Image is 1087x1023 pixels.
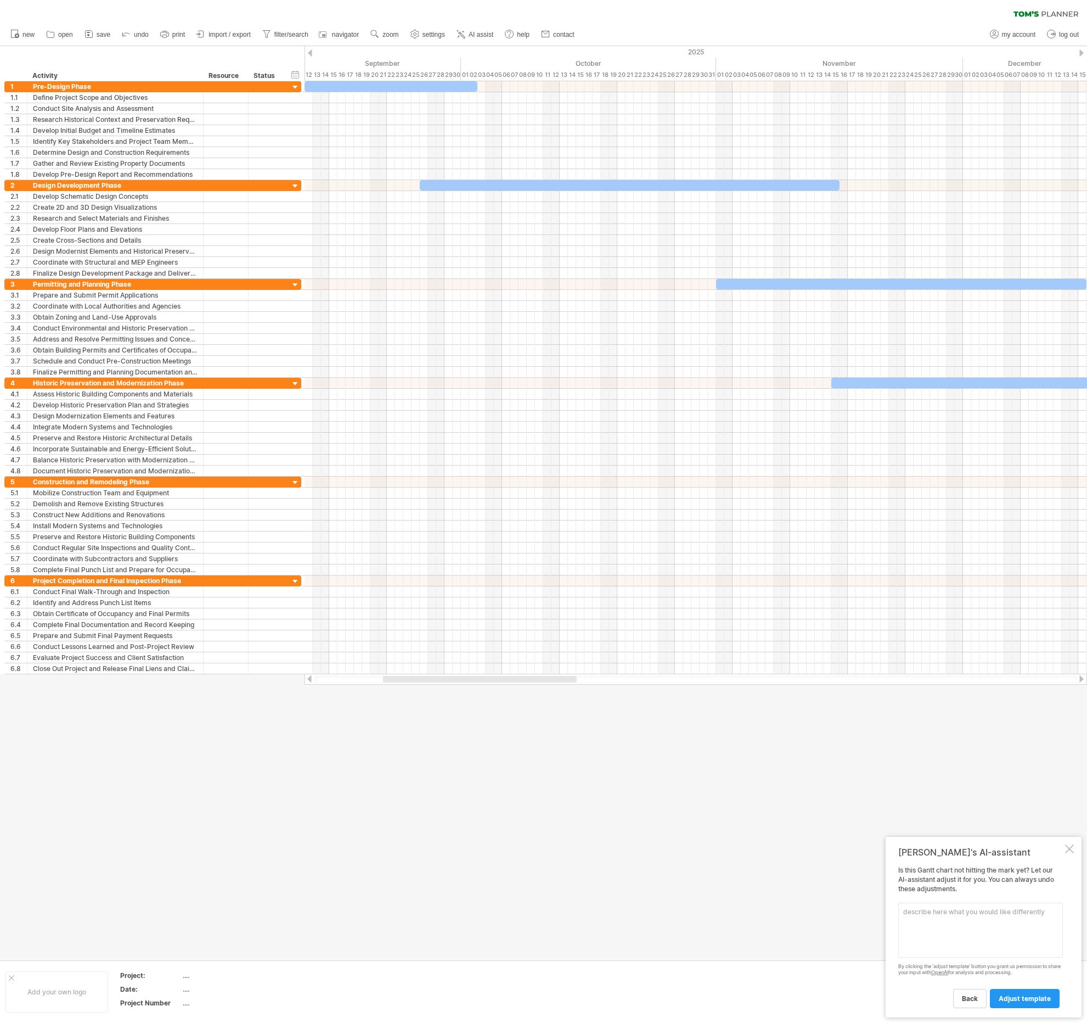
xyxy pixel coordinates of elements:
[1044,27,1082,42] a: log out
[617,69,626,81] div: Monday, 20 October 2025
[10,92,27,103] div: 1.1
[33,455,198,465] div: Balance Historic Preservation with Modernization Goals
[412,69,420,81] div: Thursday, 25 September 2025
[10,81,27,92] div: 1
[10,619,27,630] div: 6.4
[10,180,27,191] div: 2
[33,268,198,278] div: Finalize Design Development Package and Deliverables
[10,543,27,553] div: 5.6
[10,235,27,245] div: 2.5
[650,69,658,81] div: Friday, 24 October 2025
[856,69,864,81] div: Tuesday, 18 November 2025
[914,69,922,81] div: Tuesday, 25 November 2025
[33,279,198,289] div: Permitting and Planning Phase
[10,345,27,355] div: 3.6
[519,69,527,81] div: Wednesday, 8 October 2025
[510,69,519,81] div: Tuesday, 7 October 2025
[33,81,198,92] div: Pre-Design Phase
[10,532,27,542] div: 5.5
[33,554,198,564] div: Coordinate with Subcontractors and Suppliers
[1004,69,1012,81] div: Saturday, 6 December 2025
[33,543,198,553] div: Conduct Regular Site Inspections and Quality Control
[33,147,198,158] div: Determine Design and Construction Requirements
[798,69,807,81] div: Tuesday, 11 November 2025
[420,69,428,81] div: Friday, 26 September 2025
[10,246,27,256] div: 2.6
[741,69,749,81] div: Tuesday, 4 November 2025
[1002,31,1035,38] span: my account
[10,312,27,322] div: 3.3
[10,564,27,575] div: 5.8
[601,69,609,81] div: Saturday, 18 October 2025
[362,69,370,81] div: Friday, 19 September 2025
[971,69,979,81] div: Tuesday, 2 December 2025
[10,488,27,498] div: 5.1
[1045,69,1054,81] div: Thursday, 11 December 2025
[120,971,181,980] div: Project:
[5,971,108,1013] div: Add your own logo
[423,31,445,38] span: settings
[33,356,198,366] div: Schedule and Conduct Pre-Construction Meetings
[494,69,502,81] div: Sunday, 5 October 2025
[214,58,461,69] div: September 2025
[33,532,198,542] div: Preserve and Restore Historic Building Components
[183,985,275,994] div: ....
[953,989,987,1008] a: back
[708,69,716,81] div: Friday, 31 October 2025
[33,652,198,663] div: Evaluate Project Success and Client Satisfaction
[33,246,198,256] div: Design Modernist Elements and Historical Preservation Features
[33,389,198,399] div: Assess Historic Building Components and Materials
[332,31,359,38] span: navigator
[444,69,453,81] div: Monday, 29 September 2025
[749,69,757,81] div: Wednesday, 5 November 2025
[33,136,198,147] div: Identify Key Stakeholders and Project Team Members
[370,69,379,81] div: Saturday, 20 September 2025
[10,608,27,619] div: 6.3
[716,58,963,69] div: November 2025
[33,345,198,355] div: Obtain Building Permits and Certificates of Occupancy
[10,477,27,487] div: 5
[33,630,198,641] div: Prepare and Submit Final Payment Requests
[33,477,198,487] div: Construction and Remodeling Phase
[823,69,831,81] div: Friday, 14 November 2025
[700,69,708,81] div: Thursday, 30 October 2025
[10,455,27,465] div: 4.7
[898,847,1063,858] div: [PERSON_NAME]'s AI-assistant
[553,31,575,38] span: contact
[32,70,197,81] div: Activity
[22,31,35,38] span: new
[938,69,947,81] div: Friday, 28 November 2025
[119,27,152,42] a: undo
[930,69,938,81] div: Thursday, 27 November 2025
[1062,69,1070,81] div: Saturday, 13 December 2025
[33,312,198,322] div: Obtain Zoning and Land-Use Approvals
[10,554,27,564] div: 5.7
[486,69,494,81] div: Saturday, 4 October 2025
[999,994,1051,1003] span: adjust template
[765,69,774,81] div: Friday, 7 November 2025
[962,994,978,1003] span: back
[10,301,27,311] div: 3.2
[10,169,27,180] div: 1.8
[10,466,27,476] div: 4.8
[368,27,402,42] a: zoom
[33,488,198,498] div: Mobilize Construction Team and Equipment
[10,411,27,421] div: 4.3
[209,70,242,81] div: Resource
[675,69,683,81] div: Monday, 27 October 2025
[403,69,412,81] div: Wednesday, 24 September 2025
[260,27,312,42] a: filter/search
[354,69,362,81] div: Thursday, 18 September 2025
[963,69,971,81] div: Monday, 1 December 2025
[10,652,27,663] div: 6.7
[560,69,568,81] div: Monday, 13 October 2025
[10,521,27,531] div: 5.4
[898,964,1063,976] div: By clicking the 'adjust template' button you grant us permission to share your input with for ana...
[10,663,27,674] div: 6.8
[329,69,337,81] div: Monday, 15 September 2025
[724,69,733,81] div: Sunday, 2 November 2025
[428,69,436,81] div: Saturday, 27 September 2025
[10,136,27,147] div: 1.5
[33,510,198,520] div: Construct New Additions and Renovations
[10,378,27,388] div: 4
